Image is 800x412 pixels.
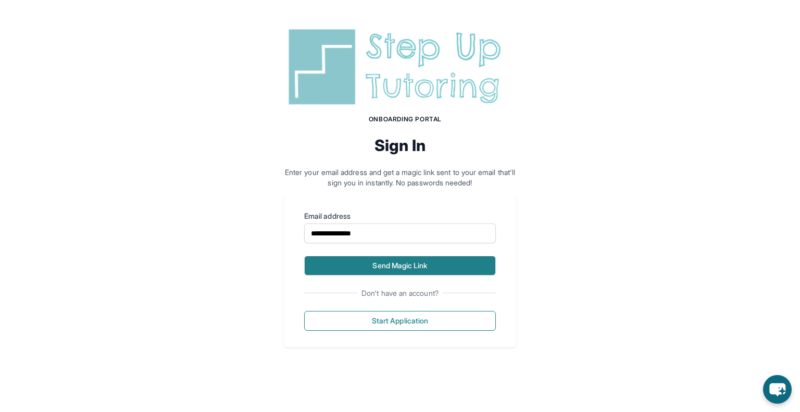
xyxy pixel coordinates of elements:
label: Email address [304,211,496,221]
button: Start Application [304,311,496,331]
button: Send Magic Link [304,256,496,276]
h1: Onboarding Portal [294,115,517,123]
img: Step Up Tutoring horizontal logo [283,25,517,109]
span: Don't have an account? [357,288,443,298]
h2: Sign In [283,136,517,155]
button: chat-button [763,375,792,404]
p: Enter your email address and get a magic link sent to your email that'll sign you in instantly. N... [283,167,517,188]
